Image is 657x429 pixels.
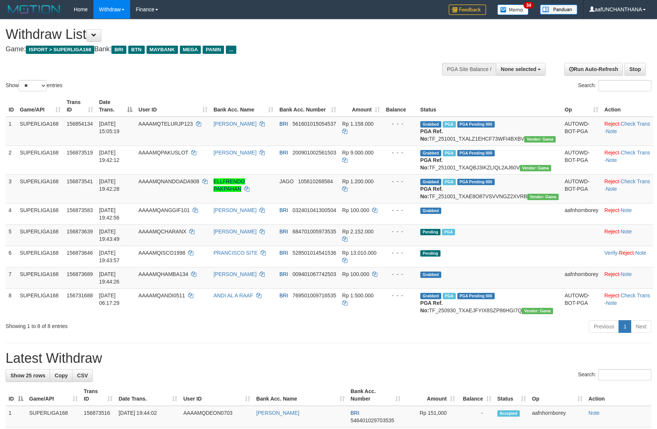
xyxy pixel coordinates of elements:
[601,246,653,267] td: · ·
[214,271,257,277] a: [PERSON_NAME]
[383,95,417,117] th: Balance
[67,229,93,235] span: 156873639
[99,178,120,192] span: [DATE] 19:42:28
[138,121,193,127] span: AAAAMQTELURJP123
[417,95,562,117] th: Status
[138,207,190,213] span: AAAAMQANGGIF101
[386,249,414,257] div: - - -
[403,406,458,428] td: Rp 151,000
[386,228,414,235] div: - - -
[562,174,601,203] td: AUTOWD-BOT-PGA
[524,2,534,9] span: 34
[99,250,120,263] span: [DATE] 19:43:57
[99,229,120,242] span: [DATE] 19:43:49
[128,46,145,54] span: BTN
[342,207,369,213] span: Rp 100.000
[67,178,93,184] span: 156873541
[6,4,62,15] img: MOTION_logo.png
[621,178,650,184] a: Check Trans
[527,194,559,200] span: Vendor URL: https://trx31.1velocity.biz
[598,369,651,380] input: Search:
[524,136,556,143] span: Vendor URL: https://trx31.1velocity.biz
[621,229,632,235] a: Note
[292,150,336,156] span: Copy 200901002561503 to clipboard
[6,46,430,53] h4: Game: Bank:
[180,46,201,54] span: MEGA
[442,229,455,235] span: Marked by aafsengchandara
[621,150,650,156] a: Check Trans
[443,293,456,299] span: Marked by aafromsomean
[601,203,653,224] td: ·
[6,27,430,42] h1: Withdraw List
[99,207,120,221] span: [DATE] 19:42:56
[81,384,116,406] th: Trans ID: activate to sort column ascending
[457,150,495,156] span: PGA Pending
[55,373,68,379] span: Copy
[99,150,120,163] span: [DATE] 19:42:12
[564,63,623,76] a: Run Auto-Refresh
[403,384,458,406] th: Amount: activate to sort column ascending
[520,165,551,171] span: Vendor URL: https://trx31.1velocity.biz
[279,292,288,298] span: BRI
[17,117,64,146] td: SUPERLIGA168
[443,121,456,128] span: Marked by aafsengchandara
[601,224,653,246] td: ·
[276,95,339,117] th: Bank Acc. Number: activate to sort column ascending
[17,145,64,174] td: SUPERLIGA168
[72,369,93,382] a: CSV
[604,229,619,235] a: Reject
[6,203,17,224] td: 4
[138,150,188,156] span: AAAAMQPAKUSLOT
[292,121,336,127] span: Copy 561601015054537 to clipboard
[621,271,632,277] a: Note
[226,46,236,54] span: ...
[342,150,374,156] span: Rp 9.000.000
[6,117,17,146] td: 1
[494,384,529,406] th: Status: activate to sort column ascending
[497,4,529,15] img: Button%20Memo.svg
[601,95,653,117] th: Action
[292,229,336,235] span: Copy 684701005973535 to clipboard
[214,121,257,127] a: [PERSON_NAME]
[386,270,414,278] div: - - -
[26,46,94,54] span: ISPORT > SUPERLIGA168
[17,174,64,203] td: SUPERLIGA168
[138,178,199,184] span: AAAAMQNANDOADA908
[342,229,374,235] span: Rp 2.152.000
[417,145,562,174] td: TF_251001_TXAQBJ3IKZLIQL2AJ60V
[621,207,632,213] a: Note
[111,46,126,54] span: BRI
[253,384,347,406] th: Bank Acc. Name: activate to sort column ascending
[26,384,81,406] th: Game/API: activate to sort column ascending
[420,157,443,171] b: PGA Ref. No:
[420,150,441,156] span: Grabbed
[442,63,496,76] div: PGA Site Balance /
[458,406,494,428] td: -
[339,95,383,117] th: Amount: activate to sort column ascending
[420,186,443,199] b: PGA Ref. No:
[279,150,288,156] span: BRI
[214,178,245,192] a: ELLFRENDO PAKPAHAN
[601,117,653,146] td: · ·
[214,229,257,235] a: [PERSON_NAME]
[67,250,93,256] span: 156873646
[606,186,617,192] a: Note
[529,384,586,406] th: Op: activate to sort column ascending
[348,384,403,406] th: Bank Acc. Number: activate to sort column ascending
[214,292,253,298] a: ANDI AL A RAAF
[586,384,651,406] th: Action
[10,373,45,379] span: Show 25 rows
[19,80,47,91] select: Showentries
[417,288,562,317] td: TF_250930_TXAEJFYIX8SZP86HGI7Q
[135,95,211,117] th: User ID: activate to sort column ascending
[604,271,619,277] a: Reject
[562,267,601,288] td: aafnhornborey
[214,207,257,213] a: [PERSON_NAME]
[562,95,601,117] th: Op: activate to sort column ascending
[351,410,359,416] span: BRI
[6,174,17,203] td: 3
[619,250,634,256] a: Reject
[443,150,456,156] span: Marked by aafsengchandara
[6,80,62,91] label: Show entries
[496,63,546,76] button: None selected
